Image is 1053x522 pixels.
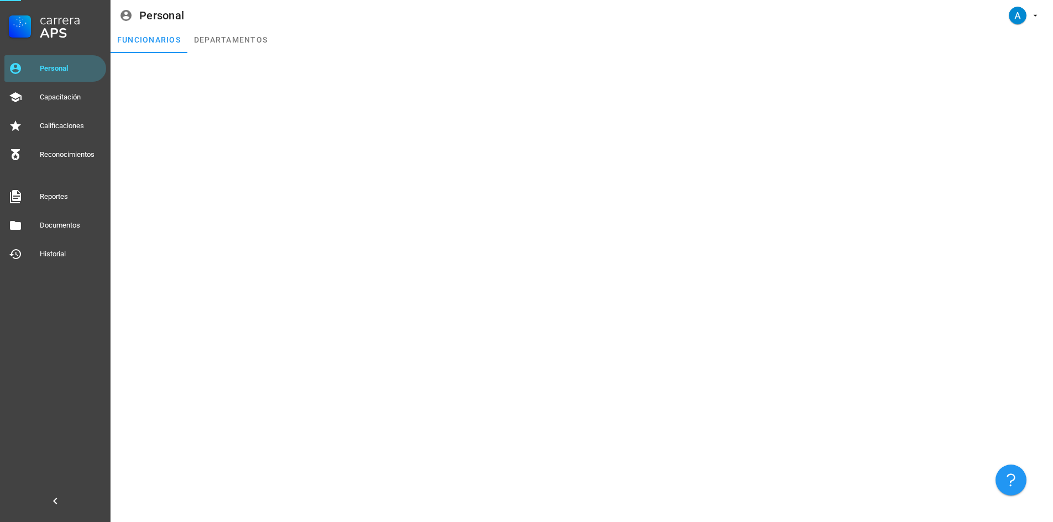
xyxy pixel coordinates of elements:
[4,55,106,82] a: Personal
[40,64,102,73] div: Personal
[4,113,106,139] a: Calificaciones
[4,141,106,168] a: Reconocimientos
[1009,7,1026,24] div: avatar
[40,13,102,27] div: Carrera
[40,250,102,259] div: Historial
[40,192,102,201] div: Reportes
[40,221,102,230] div: Documentos
[4,84,106,110] a: Capacitación
[139,9,184,22] div: Personal
[40,150,102,159] div: Reconocimientos
[40,27,102,40] div: APS
[111,27,187,53] a: funcionarios
[187,27,274,53] a: departamentos
[1002,6,1044,25] button: avatar
[4,183,106,210] a: Reportes
[40,122,102,130] div: Calificaciones
[4,241,106,267] a: Historial
[4,212,106,239] a: Documentos
[40,93,102,102] div: Capacitación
